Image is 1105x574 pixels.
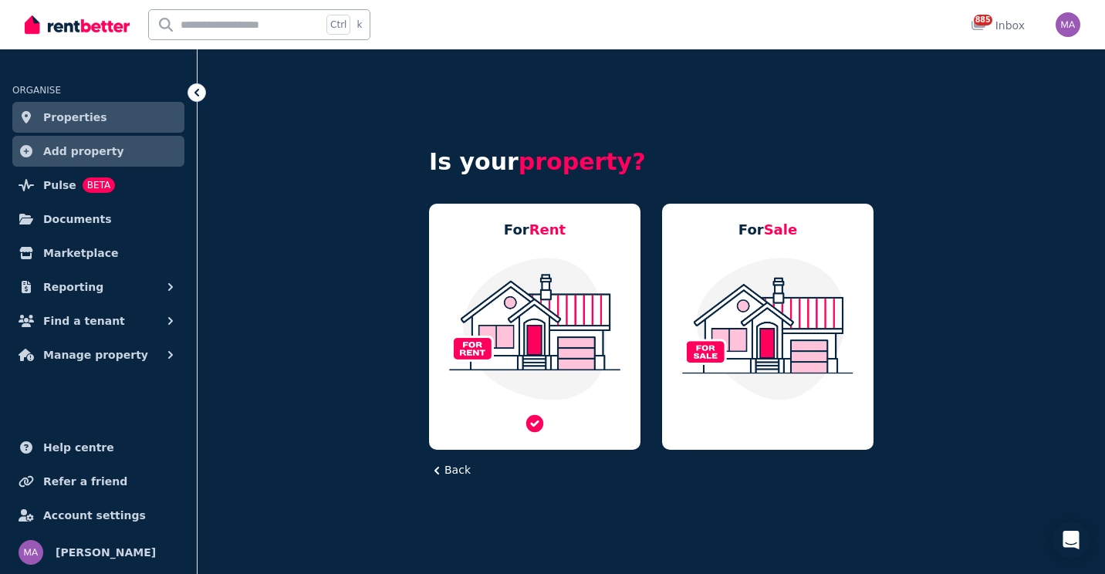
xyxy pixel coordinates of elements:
a: Properties [12,102,184,133]
span: Reporting [43,278,103,296]
a: Documents [12,204,184,235]
span: Properties [43,108,107,127]
h4: Is your [429,148,874,176]
span: Add property [43,142,124,160]
span: Refer a friend [43,472,127,491]
span: property? [519,148,646,175]
span: ORGANISE [12,85,61,96]
h5: For [504,219,566,241]
button: Find a tenant [12,306,184,336]
span: Sale [764,221,798,238]
button: Reporting [12,272,184,302]
span: Marketplace [43,244,118,262]
span: BETA [83,177,115,193]
a: PulseBETA [12,170,184,201]
h5: For [738,219,797,241]
img: Residential Property For Rent [444,256,625,401]
span: k [357,19,362,31]
div: Open Intercom Messenger [1053,522,1090,559]
span: Account settings [43,506,146,525]
span: Help centre [43,438,114,457]
a: Account settings [12,500,184,531]
span: Rent [529,221,566,238]
a: Add property [12,136,184,167]
span: Manage property [43,346,148,364]
span: Ctrl [326,15,350,35]
img: Marc Angelone [19,540,43,565]
a: Refer a friend [12,466,184,497]
button: Back [429,462,471,478]
span: 885 [974,15,992,25]
span: [PERSON_NAME] [56,543,156,562]
div: Inbox [971,18,1025,33]
img: Residential Property For Sale [678,256,858,401]
a: Marketplace [12,238,184,268]
a: Help centre [12,432,184,463]
span: Find a tenant [43,312,125,330]
img: Marc Angelone [1056,12,1080,37]
button: Manage property [12,339,184,370]
img: RentBetter [25,13,130,36]
span: Documents [43,210,112,228]
span: Pulse [43,176,76,194]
